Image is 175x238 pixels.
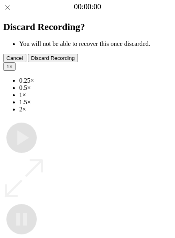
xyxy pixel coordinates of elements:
[19,40,172,48] li: You will not be able to recover this once discarded.
[19,77,172,84] li: 0.25×
[3,22,172,32] h2: Discard Recording?
[19,84,172,91] li: 0.5×
[19,91,172,99] li: 1×
[3,62,16,71] button: 1×
[6,63,9,69] span: 1
[28,54,78,62] button: Discard Recording
[74,2,101,11] a: 00:00:00
[19,106,172,113] li: 2×
[3,54,26,62] button: Cancel
[19,99,172,106] li: 1.5×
